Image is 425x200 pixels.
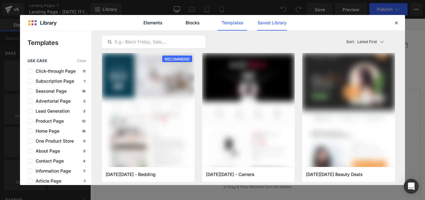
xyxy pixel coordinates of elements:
[194,27,248,33] span: RASTREAR MI PEDIDO
[173,23,191,37] a: FAQ
[32,168,71,173] span: Information Page
[27,59,47,63] span: use case
[335,23,348,37] summary: Búsqueda
[102,38,205,46] input: E.g.: Black Friday, Sale,...
[82,139,87,143] p: 5
[191,23,252,37] a: RASTREAR MI PEDIDO
[306,172,363,177] span: Black Friday Beauty Deals
[81,119,87,123] p: 12
[82,109,87,113] p: 2
[257,15,287,31] a: Saved Library
[15,18,113,42] a: MEXIQUE NEXIVA
[344,36,395,48] button: Latest FirstSort:Latest First
[77,59,87,63] span: Clear
[32,109,70,114] span: Lead Generation
[302,53,395,178] img: bb39deda-7990-40f7-8e83-51ac06fbe917.png
[82,169,87,173] p: 7
[15,188,363,192] p: or Drag & Drop elements from left sidebar
[138,15,168,31] a: Elements
[32,69,76,74] span: Click-through Page
[82,69,87,73] p: 11
[217,15,247,31] a: Templates
[252,23,296,37] a: CONTÁCTANOS
[255,27,292,33] span: CONTÁCTANOS
[139,3,239,8] span: HOY -30% EN TUS 100 PRIMEROS PEDIDOS
[32,149,60,154] span: About Page
[32,119,64,124] span: Product Page
[83,79,87,83] p: 1
[15,94,363,102] p: Start building your page
[32,129,59,134] span: Home Page
[17,21,111,40] img: MEXIQUE NEXIVA
[81,89,87,93] p: 18
[106,172,156,177] span: Cyber Monday - Bedding
[82,149,87,153] p: 5
[357,39,377,45] p: Latest First
[161,170,217,183] a: Explore Template
[32,89,67,94] span: Seasonal Page
[82,99,87,103] p: 2
[83,179,87,183] p: 1
[32,99,71,104] span: Advertorial Page
[178,15,207,31] a: Blocks
[32,178,61,183] span: Article Page
[123,27,169,33] span: SOBRE NOSOTROS
[32,79,74,84] span: Subscription Page
[177,27,187,33] span: FAQ
[82,159,87,163] p: 4
[32,139,74,144] span: One Product Store
[120,23,173,37] a: SOBRE NOSOTROS
[27,38,92,47] p: Templates
[81,129,87,133] p: 18
[162,56,192,63] span: RECOMMEND
[404,179,419,194] div: Open Intercom Messenger
[346,40,355,44] span: Sort:
[32,159,64,163] span: Contact Page
[206,172,254,177] span: Black Friday - Camera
